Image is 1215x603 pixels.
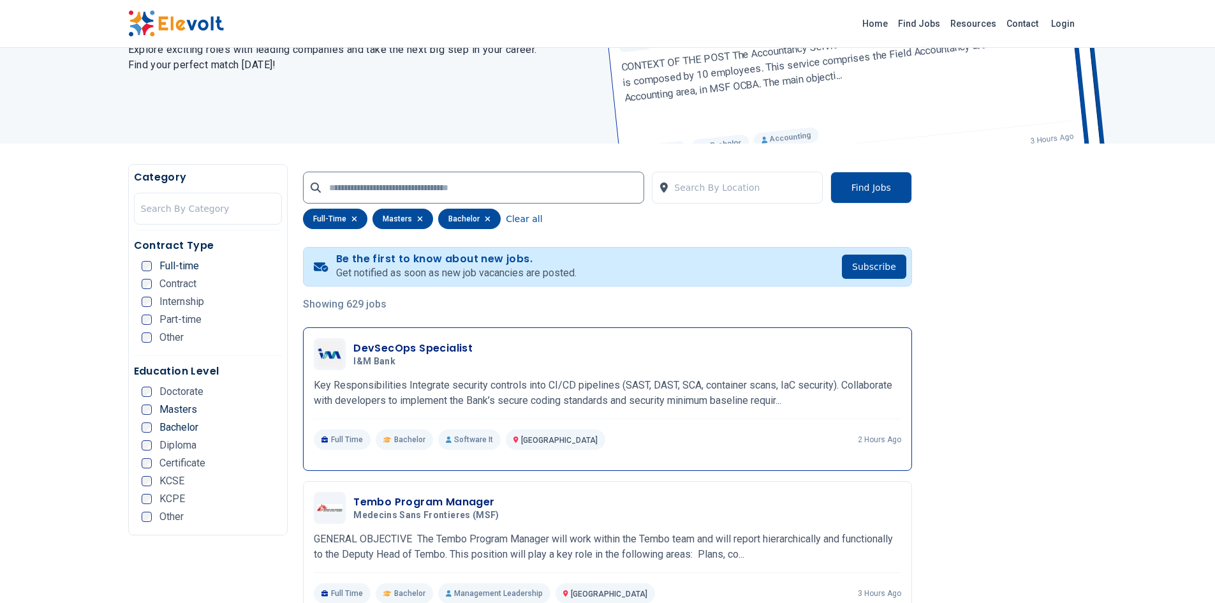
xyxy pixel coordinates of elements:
h3: DevSecOps Specialist [353,341,473,356]
div: masters [372,209,433,229]
span: Bachelor [394,435,425,445]
span: Other [159,512,184,522]
p: Showing 629 jobs [303,297,912,312]
h4: Be the first to know about new jobs. [336,253,577,265]
span: Other [159,332,184,343]
span: Part-time [159,315,202,325]
a: I&M BankDevSecOps SpecialistI&M BankKey Responsibilities Integrate security controls into CI/CD p... [314,338,901,450]
button: Subscribe [842,255,906,279]
p: Software It [438,429,501,450]
button: Find Jobs [830,172,912,204]
span: KCSE [159,476,184,486]
input: Doctorate [142,387,152,397]
input: Internship [142,297,152,307]
input: Other [142,332,152,343]
h5: Education Level [134,364,283,379]
p: 3 hours ago [858,588,901,599]
a: Find Jobs [893,13,945,34]
span: Medecins Sans Frontieres (MSF) [353,510,499,521]
h5: Category [134,170,283,185]
button: Clear all [506,209,542,229]
input: Contract [142,279,152,289]
span: Masters [159,405,197,415]
div: bachelor [438,209,501,229]
span: Bachelor [159,422,198,433]
input: Part-time [142,315,152,325]
span: KCPE [159,494,185,504]
a: Home [857,13,893,34]
span: Diploma [159,440,196,450]
h2: Explore exciting roles with leading companies and take the next big step in your career. Find you... [128,42,593,73]
input: Bachelor [142,422,152,433]
iframe: Chat Widget [1151,542,1215,603]
span: Doctorate [159,387,203,397]
p: Full Time [314,429,371,450]
input: KCSE [142,476,152,486]
a: Resources [945,13,1001,34]
input: Full-time [142,261,152,271]
a: Login [1043,11,1082,36]
input: Diploma [142,440,152,450]
span: I&M Bank [353,356,395,368]
span: Certificate [159,458,205,468]
h3: Tembo Program Manager [353,495,504,510]
div: full-time [303,209,367,229]
p: 2 hours ago [858,435,901,445]
input: Certificate [142,458,152,468]
p: Key Responsibilities Integrate security controls into CI/CD pipelines (SAST, DAST, SCA, container... [314,378,901,408]
input: Other [142,512,152,522]
h5: Contract Type [134,238,283,253]
span: [GEOGRAPHIC_DATA] [571,590,647,599]
img: I&M Bank [317,341,342,367]
p: Get notified as soon as new job vacancies are posted. [336,265,577,281]
img: Medecins Sans Frontieres (MSF) [317,504,342,512]
span: Full-time [159,261,199,271]
p: GENERAL OBJECTIVE The Tembo Program Manager will work within the Tembo team and will report hiera... [314,532,901,562]
input: Masters [142,405,152,415]
span: Contract [159,279,196,289]
iframe: Advertisement [927,215,1087,598]
input: KCPE [142,494,152,504]
a: Contact [1001,13,1043,34]
img: Elevolt [128,10,224,37]
span: Internship [159,297,204,307]
span: [GEOGRAPHIC_DATA] [521,436,598,445]
span: Bachelor [394,588,425,599]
